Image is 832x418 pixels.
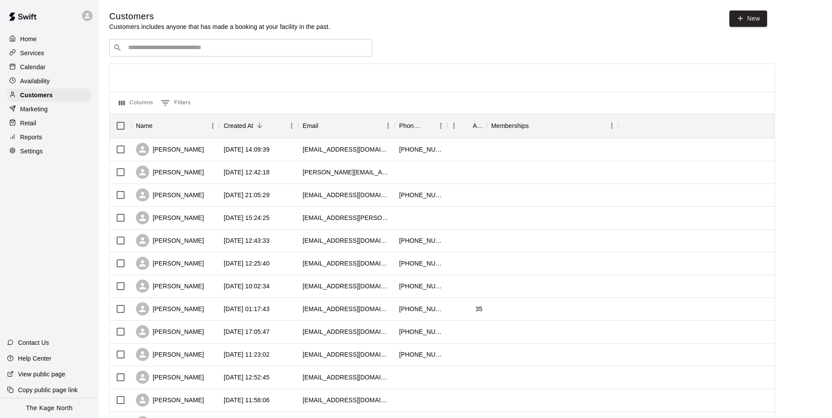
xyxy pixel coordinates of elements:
div: [PERSON_NAME] [136,211,204,224]
div: [PERSON_NAME] [136,393,204,407]
div: 2025-08-09 11:58:06 [224,396,270,404]
button: Sort [422,120,434,132]
div: [PERSON_NAME] [136,371,204,384]
p: Home [20,35,37,43]
a: Marketing [7,103,92,116]
div: +17053313449 [399,236,443,245]
button: Menu [382,119,395,132]
p: View public page [18,370,65,379]
a: Retail [7,117,92,130]
div: placenfly@hotmail.com [303,282,390,290]
p: Settings [20,147,43,156]
a: Availability [7,74,92,88]
div: 2025-08-12 12:43:33 [224,236,270,245]
p: The Kage North [26,404,73,413]
button: Select columns [117,96,155,110]
div: rongreensales@live.ca [303,191,390,199]
p: Contact Us [18,338,49,347]
div: jwpbarks@gmail.com [303,396,390,404]
div: Memberships [491,113,529,138]
a: Reports [7,131,92,144]
button: Menu [434,119,447,132]
div: Phone Number [395,113,447,138]
div: +17058288715 [399,145,443,154]
div: ilja_00@yahoo.com [303,373,390,382]
p: Calendar [20,63,46,71]
div: 2025-08-09 12:52:45 [224,373,270,382]
div: [PERSON_NAME] [136,280,204,293]
div: 2025-08-10 11:23:02 [224,350,270,359]
p: Customers [20,91,53,99]
div: Age [447,113,487,138]
a: Calendar [7,60,92,74]
div: [PERSON_NAME] [136,257,204,270]
div: brooke.lynn89@hotmail.com [303,145,390,154]
div: +17053053137 [399,305,443,313]
button: Sort [529,120,541,132]
div: [PERSON_NAME] [136,234,204,247]
div: 2025-08-12 10:02:34 [224,282,270,290]
button: Show filters [159,96,193,110]
p: Availability [20,77,50,85]
p: Marketing [20,105,48,113]
div: [PERSON_NAME] [136,348,204,361]
button: Sort [254,120,266,132]
div: info@kontinentalconstruction.com [303,350,390,359]
p: Help Center [18,354,51,363]
div: [PERSON_NAME] [136,166,204,179]
a: New [729,11,767,27]
p: Retail [20,119,36,128]
div: import_autosport@hotmail.com [303,305,390,313]
button: Menu [447,119,461,132]
button: Menu [605,119,618,132]
div: t_doret@live.ca [303,259,390,268]
div: [PERSON_NAME] [136,188,204,202]
div: 2025-08-12 01:17:43 [224,305,270,313]
div: pilkingtonchristine@yahoo.com [303,327,390,336]
div: 2025-08-12 21:05:29 [224,191,270,199]
div: [PERSON_NAME] [136,325,204,338]
div: +12049783100 [399,282,443,290]
div: [PERSON_NAME] [136,302,204,315]
button: Menu [285,119,298,132]
div: b_krieger@rogers.com [303,213,390,222]
p: Services [20,49,44,57]
button: Sort [153,120,165,132]
div: Search customers by name or email [109,39,372,57]
div: 35 [475,305,482,313]
a: Services [7,46,92,60]
p: Customers includes anyone that has made a booking at your facility in the past. [109,22,330,31]
div: Email [298,113,395,138]
div: Email [303,113,318,138]
div: +17058964271 [399,259,443,268]
h5: Customers [109,11,330,22]
button: Sort [318,120,331,132]
button: Menu [206,119,219,132]
div: 2025-08-12 15:24:25 [224,213,270,222]
div: Name [132,113,219,138]
div: Name [136,113,153,138]
div: +17056233430 [399,350,443,359]
div: +19052516548 [399,327,443,336]
div: 2025-08-13 12:42:18 [224,168,270,177]
p: Reports [20,133,42,142]
div: [PERSON_NAME] [136,143,204,156]
div: Age [473,113,482,138]
a: Home [7,32,92,46]
div: john@dealerreserve.com [303,168,390,177]
a: Customers [7,89,92,102]
div: 2025-08-11 17:05:47 [224,327,270,336]
a: Settings [7,145,92,158]
div: Phone Number [399,113,422,138]
div: Created At [224,113,254,138]
div: +17053238992 [399,191,443,199]
div: 2025-08-12 12:25:40 [224,259,270,268]
p: Copy public page link [18,386,78,394]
